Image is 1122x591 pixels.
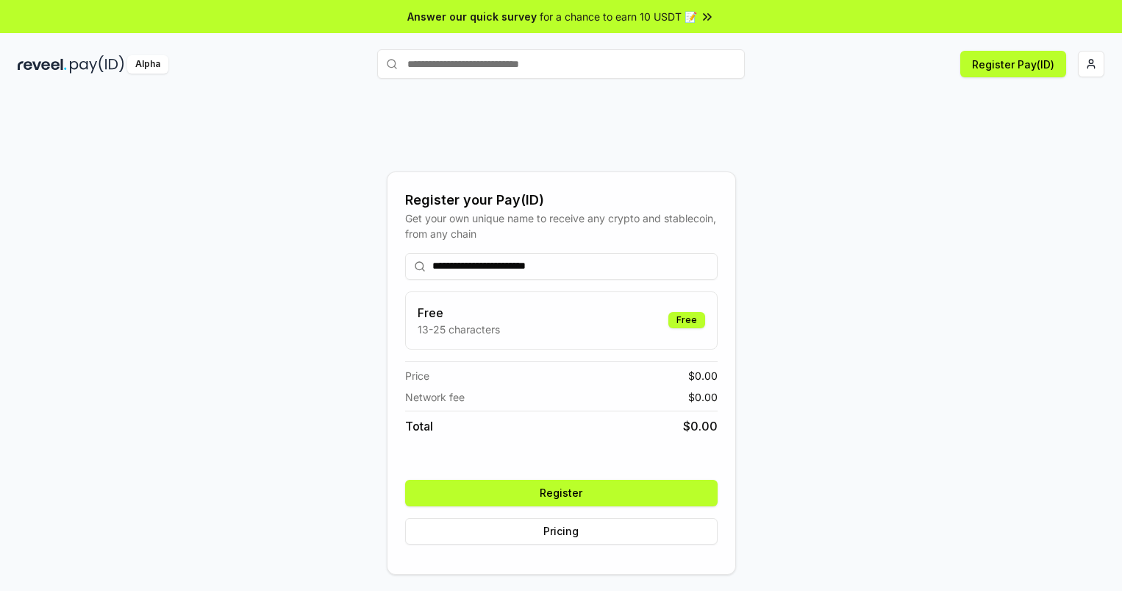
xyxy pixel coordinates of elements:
[688,389,718,405] span: $ 0.00
[405,190,718,210] div: Register your Pay(ID)
[418,304,500,322] h3: Free
[405,480,718,506] button: Register
[405,417,433,435] span: Total
[405,518,718,545] button: Pricing
[70,55,124,74] img: pay_id
[418,322,500,337] p: 13-25 characters
[405,368,429,383] span: Price
[688,368,718,383] span: $ 0.00
[18,55,67,74] img: reveel_dark
[683,417,718,435] span: $ 0.00
[668,312,705,328] div: Free
[540,9,697,24] span: for a chance to earn 10 USDT 📝
[405,210,718,241] div: Get your own unique name to receive any crypto and stablecoin, from any chain
[127,55,168,74] div: Alpha
[407,9,537,24] span: Answer our quick survey
[405,389,465,405] span: Network fee
[960,51,1066,77] button: Register Pay(ID)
